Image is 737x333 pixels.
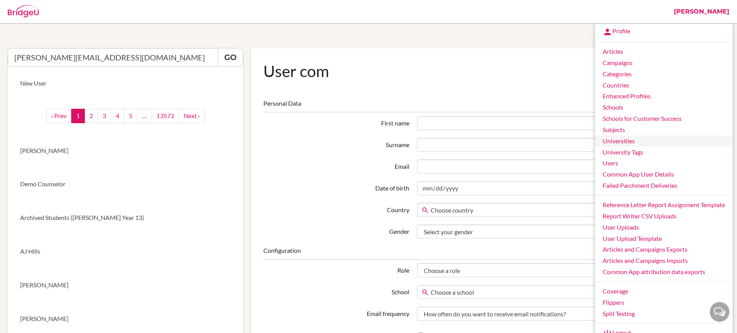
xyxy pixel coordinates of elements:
[595,211,733,222] a: Report Writer CSV Uploads
[8,5,39,17] img: Bridge-U
[595,222,733,233] a: User Uploads
[431,203,706,217] span: Choose country
[8,201,243,235] a: Archived Students ([PERSON_NAME] Year 13)
[595,46,733,57] a: Articles
[8,235,243,268] a: AJ Hills
[8,67,243,100] a: New User
[595,69,733,80] a: Categories
[98,109,111,123] a: 3
[263,246,717,259] legend: Configuration
[595,136,733,147] a: Universities
[595,244,733,255] a: Articles and Campaigns Exports
[111,109,124,123] a: 4
[151,109,179,123] a: 13573
[46,109,72,123] a: ‹ Prev
[124,109,137,123] a: 5
[259,116,413,128] label: First name
[18,5,34,12] span: Help
[595,255,733,266] a: Articles and Campaigns Imports
[8,268,243,302] a: [PERSON_NAME]
[595,147,733,158] a: University Tags
[263,60,717,82] h1: User com
[259,285,413,297] label: School
[595,113,733,124] a: Schools for Customer Success
[259,263,413,275] label: Role
[595,124,733,136] a: Subjects
[595,286,733,297] a: Coverage
[595,80,733,91] a: Countries
[259,307,413,318] label: Email frequency
[595,169,733,180] a: Common App User Details
[259,138,413,149] label: Surname
[595,180,733,191] a: Failed Parchment Deliveries
[595,199,733,211] a: Reference Letter Report Assignment Template
[595,266,733,278] a: Common App attribution data exports
[218,48,243,67] a: Go
[8,48,218,67] input: Quicksearch user
[431,285,706,299] span: Choose a school
[8,134,243,168] a: [PERSON_NAME]
[259,225,413,236] label: Gender
[259,160,413,171] label: Email
[263,99,717,112] legend: Personal Data
[595,233,733,244] a: User Upload Template
[71,109,85,123] a: 1
[595,102,733,113] a: Schools
[179,109,205,123] a: next
[595,91,733,102] a: Enhanced Profiles
[84,109,98,123] a: 2
[595,26,733,38] a: Profile
[595,297,733,308] a: Flippers
[595,57,733,69] a: Campaigns
[259,203,413,215] label: Country
[137,109,152,123] a: …
[259,181,413,193] label: Date of birth
[8,167,243,201] a: Demo Counselor
[595,308,733,319] a: Split Testing
[595,158,733,169] a: Users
